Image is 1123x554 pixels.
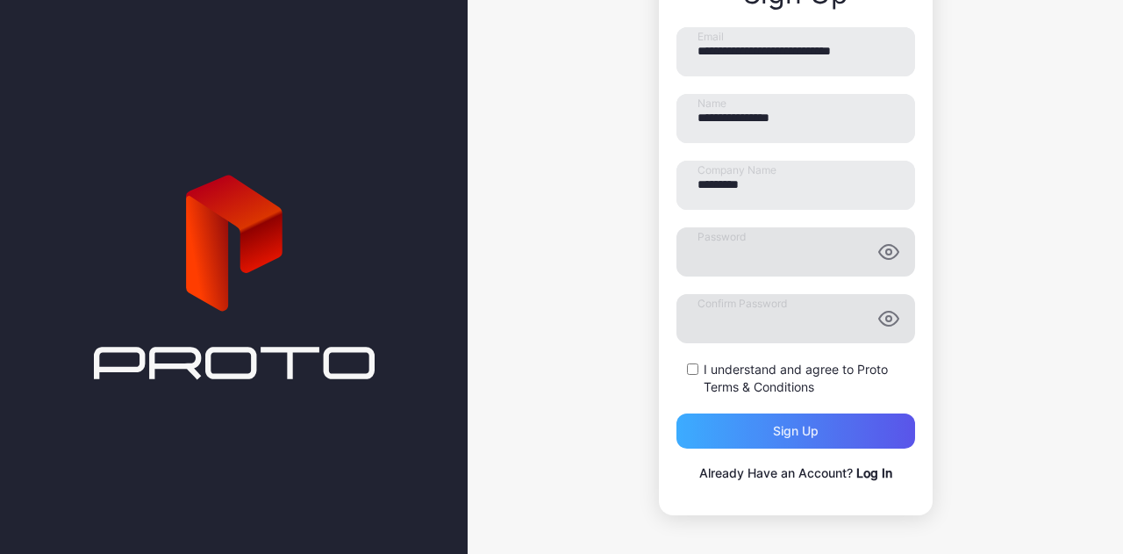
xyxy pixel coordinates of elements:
[676,94,915,143] input: Name
[704,361,915,396] label: I understand and agree to
[773,424,819,438] div: Sign up
[676,227,915,277] input: Password
[704,362,888,394] a: Proto Terms & Conditions
[878,308,899,329] button: Confirm Password
[676,463,915,484] p: Already Have an Account?
[676,27,915,76] input: Email
[676,161,915,210] input: Company Name
[856,465,892,480] a: Log In
[676,414,915,449] button: Sign up
[878,241,899,263] button: Password
[676,294,915,343] input: Confirm Password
